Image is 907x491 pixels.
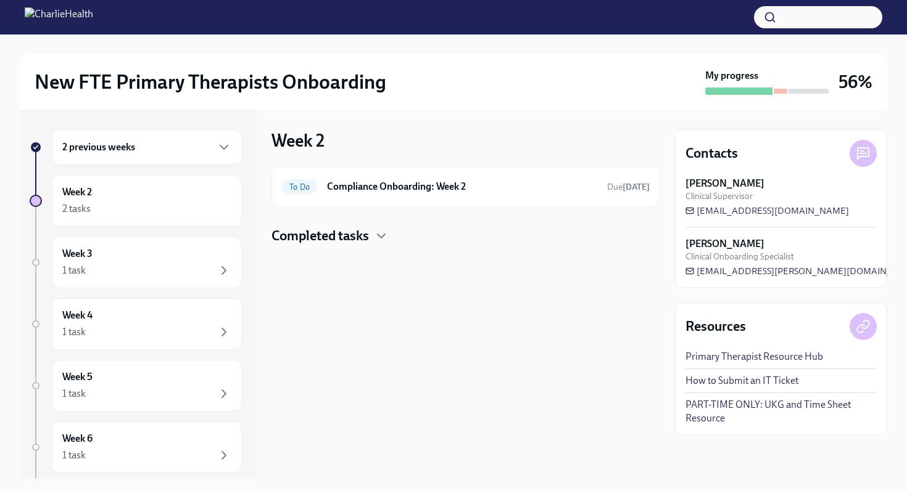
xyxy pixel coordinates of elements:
[62,448,86,462] div: 1 task
[271,129,325,152] h3: Week 2
[685,374,798,388] a: How to Submit an IT Ticket
[30,237,242,288] a: Week 31 task
[62,309,93,322] h6: Week 4
[282,177,650,197] a: To DoCompliance Onboarding: Week 2Due[DATE]
[839,71,872,93] h3: 56%
[685,251,794,262] span: Clinical Onboarding Specialist
[623,182,650,192] strong: [DATE]
[685,177,764,190] strong: [PERSON_NAME]
[62,432,93,445] h6: Week 6
[62,264,86,277] div: 1 task
[282,182,317,192] span: To Do
[685,144,738,163] h4: Contacts
[62,247,93,261] h6: Week 3
[30,298,242,350] a: Week 41 task
[271,227,660,245] div: Completed tasks
[52,129,242,165] div: 2 previous weeks
[685,205,849,217] a: [EMAIL_ADDRESS][DOMAIN_NAME]
[607,181,650,193] span: September 20th, 2025 07:00
[271,227,369,245] h4: Completed tasks
[685,317,746,336] h4: Resources
[705,69,758,83] strong: My progress
[62,185,92,199] h6: Week 2
[62,325,86,339] div: 1 task
[685,190,753,202] span: Clinical Supervisor
[62,370,93,384] h6: Week 5
[30,421,242,473] a: Week 61 task
[62,387,86,400] div: 1 task
[685,237,764,251] strong: [PERSON_NAME]
[35,70,386,94] h2: New FTE Primary Therapists Onboarding
[30,175,242,227] a: Week 22 tasks
[30,360,242,412] a: Week 51 task
[327,180,597,193] h6: Compliance Onboarding: Week 2
[685,398,877,425] a: PART-TIME ONLY: UKG and Time Sheet Resource
[607,182,650,192] span: Due
[62,140,135,154] h6: 2 previous weeks
[25,7,93,27] img: CharlieHealth
[685,350,823,363] a: Primary Therapist Resource Hub
[62,202,91,216] div: 2 tasks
